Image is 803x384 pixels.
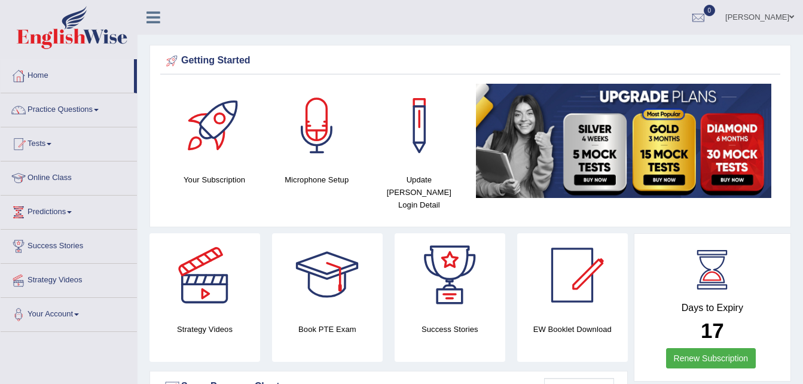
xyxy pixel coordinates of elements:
h4: EW Booklet Download [517,323,628,336]
a: Predictions [1,196,137,225]
h4: Microphone Setup [271,173,362,186]
a: Home [1,59,134,89]
h4: Book PTE Exam [272,323,383,336]
b: 17 [701,319,724,342]
span: 0 [704,5,716,16]
a: Success Stories [1,230,137,260]
div: Getting Started [163,52,777,70]
a: Tests [1,127,137,157]
h4: Your Subscription [169,173,259,186]
a: Strategy Videos [1,264,137,294]
a: Renew Subscription [666,348,756,368]
a: Online Class [1,161,137,191]
h4: Strategy Videos [149,323,260,336]
a: Your Account [1,298,137,328]
a: Practice Questions [1,93,137,123]
h4: Success Stories [395,323,505,336]
h4: Days to Expiry [648,303,777,313]
img: small5.jpg [476,84,771,198]
h4: Update [PERSON_NAME] Login Detail [374,173,464,211]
